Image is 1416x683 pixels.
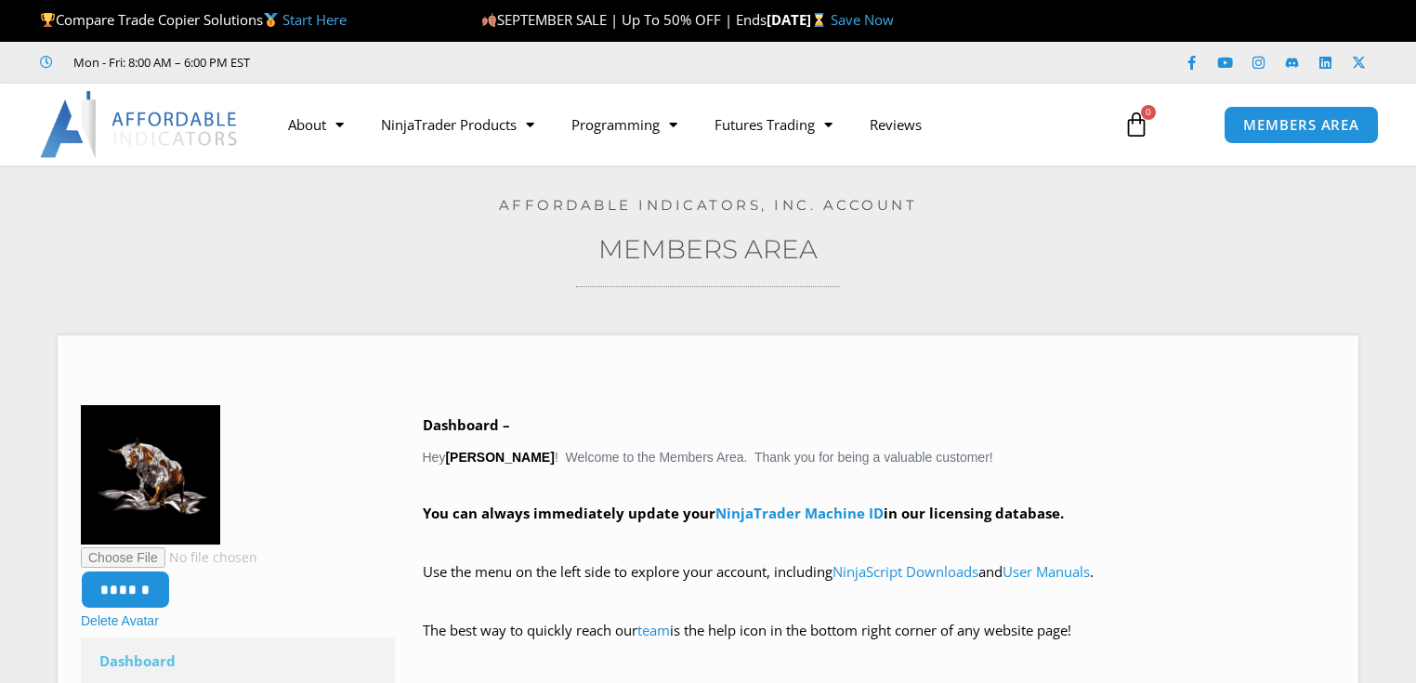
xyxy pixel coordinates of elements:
[269,103,362,146] a: About
[1224,106,1379,144] a: MEMBERS AREA
[1141,105,1156,120] span: 0
[423,415,510,434] b: Dashboard –
[481,10,767,29] span: SEPTEMBER SALE | Up To 50% OFF | Ends
[423,413,1336,670] div: Hey ! Welcome to the Members Area. Thank you for being a valuable customer!
[1003,562,1090,581] a: User Manuals
[831,10,894,29] a: Save Now
[482,13,496,27] img: 🍂
[81,613,159,628] a: Delete Avatar
[40,10,347,29] span: Compare Trade Copier Solutions
[499,196,918,214] a: Affordable Indicators, Inc. Account
[423,559,1336,611] p: Use the menu on the left side to explore your account, including and .
[715,504,884,522] a: NinjaTrader Machine ID
[423,504,1064,522] strong: You can always immediately update your in our licensing database.
[812,13,826,27] img: ⌛
[696,103,851,146] a: Futures Trading
[81,405,220,545] img: Bull-150x150.png
[598,233,818,265] a: Members Area
[269,103,1105,146] nav: Menu
[264,13,278,27] img: 🥇
[637,621,670,639] a: team
[282,10,347,29] a: Start Here
[1243,118,1359,132] span: MEMBERS AREA
[553,103,696,146] a: Programming
[767,10,831,29] strong: [DATE]
[423,618,1336,670] p: The best way to quickly reach our is the help icon in the bottom right corner of any website page!
[851,103,940,146] a: Reviews
[41,13,55,27] img: 🏆
[833,562,978,581] a: NinjaScript Downloads
[40,91,240,158] img: LogoAI
[362,103,553,146] a: NinjaTrader Products
[445,450,554,465] strong: [PERSON_NAME]
[69,51,250,73] span: Mon - Fri: 8:00 AM – 6:00 PM EST
[1095,98,1177,151] a: 0
[276,53,555,72] iframe: Customer reviews powered by Trustpilot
